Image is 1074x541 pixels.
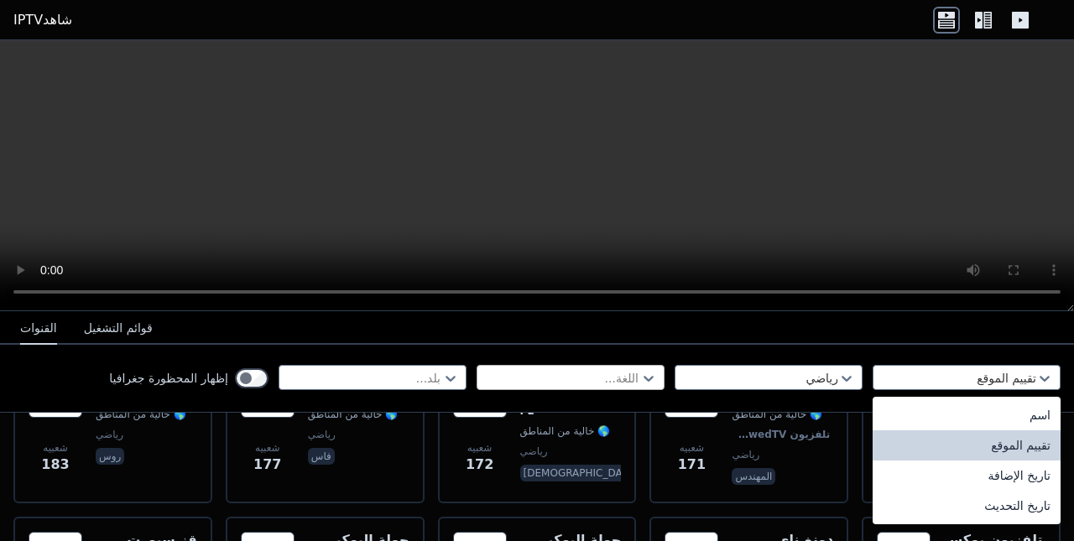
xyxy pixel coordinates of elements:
[43,441,68,455] span: شعبيه
[732,448,759,461] span: رياضي
[520,445,548,458] span: رياضي
[308,408,399,421] span: 🌎 خالية من المناطق
[873,460,1061,491] div: تاريخ الإضافة
[680,441,705,455] span: شعبيه
[308,428,336,441] span: رياضي
[520,424,611,438] span: 🌎 خالية من المناطق
[732,468,775,485] p: المهندس
[873,491,1061,521] div: تاريخ التحديث
[732,408,822,421] span: 🌎 خالية من المناطق
[96,448,124,465] p: روس
[20,313,57,345] button: القنوات
[253,455,281,475] span: 177
[678,455,706,475] span: 171
[13,10,72,30] a: شاهدIPTV
[732,428,830,441] span: تلفزيون GlewedTV
[466,455,493,475] span: 172
[308,448,335,465] p: فاس
[255,441,280,455] span: شعبيه
[109,370,228,387] label: إظهار المحظورة جغرافيا
[96,408,186,421] span: 🌎 خالية من المناطق
[96,428,123,441] span: رياضي
[520,465,641,481] p: [DEMOGRAPHIC_DATA]
[84,313,153,345] button: قوائم التشغيل
[467,441,493,455] span: شعبيه
[873,400,1061,430] div: اسم
[41,455,69,475] span: 183
[873,430,1061,460] div: تقييم الموقع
